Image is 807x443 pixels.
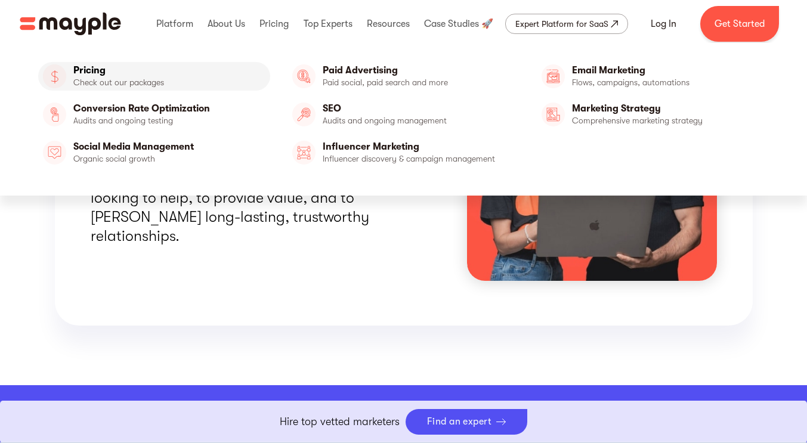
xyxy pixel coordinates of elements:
a: Get Started [700,6,779,42]
div: Platform [153,5,196,43]
div: Top Experts [301,5,355,43]
iframe: Chat Widget [592,305,807,443]
p: Hire top vetted marketers [280,414,400,430]
div: Resources [364,5,413,43]
img: Mayple logo [20,13,121,35]
a: Expert Platform for SaaS [505,14,628,34]
a: Log In [636,10,691,38]
div: Expert Platform for SaaS [515,17,608,31]
a: home [20,13,121,35]
div: About Us [205,5,248,43]
div: Find an expert [427,416,492,427]
p: We are first and foremost on the client’s side. In for the long haul, we’re always looking to hel... [91,150,387,246]
div: Pricing [256,5,292,43]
